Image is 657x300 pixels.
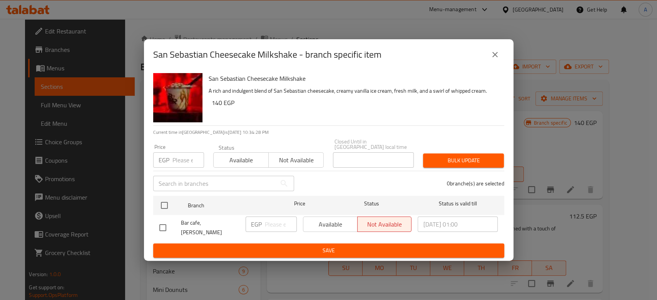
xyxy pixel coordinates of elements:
[172,152,204,168] input: Please enter price
[153,48,381,61] h2: San Sebastian Cheesecake Milkshake - branch specific item
[251,220,262,229] p: EGP
[159,155,169,165] p: EGP
[188,201,268,210] span: Branch
[331,199,411,208] span: Status
[418,199,498,208] span: Status is valid till
[212,97,498,108] h6: 140 EGP
[159,246,498,255] span: Save
[217,155,266,166] span: Available
[209,86,498,96] p: A rich and indulgent blend of San Sebastian cheesecake, creamy vanilla ice cream, fresh milk, and...
[274,199,325,208] span: Price
[181,218,239,237] span: Bar cafe, [PERSON_NAME]
[265,217,297,232] input: Please enter price
[429,156,498,165] span: Bulk update
[272,155,321,166] span: Not available
[153,129,504,136] p: Current time in [GEOGRAPHIC_DATA] is [DATE] 10:34:28 PM
[153,73,202,122] img: San Sebastian Cheesecake Milkshake
[447,180,504,187] p: 0 branche(s) are selected
[213,152,269,168] button: Available
[423,153,504,168] button: Bulk update
[153,176,276,191] input: Search in branches
[486,45,504,64] button: close
[268,152,324,168] button: Not available
[209,73,498,84] h6: San Sebastian Cheesecake Milkshake
[153,243,504,258] button: Save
